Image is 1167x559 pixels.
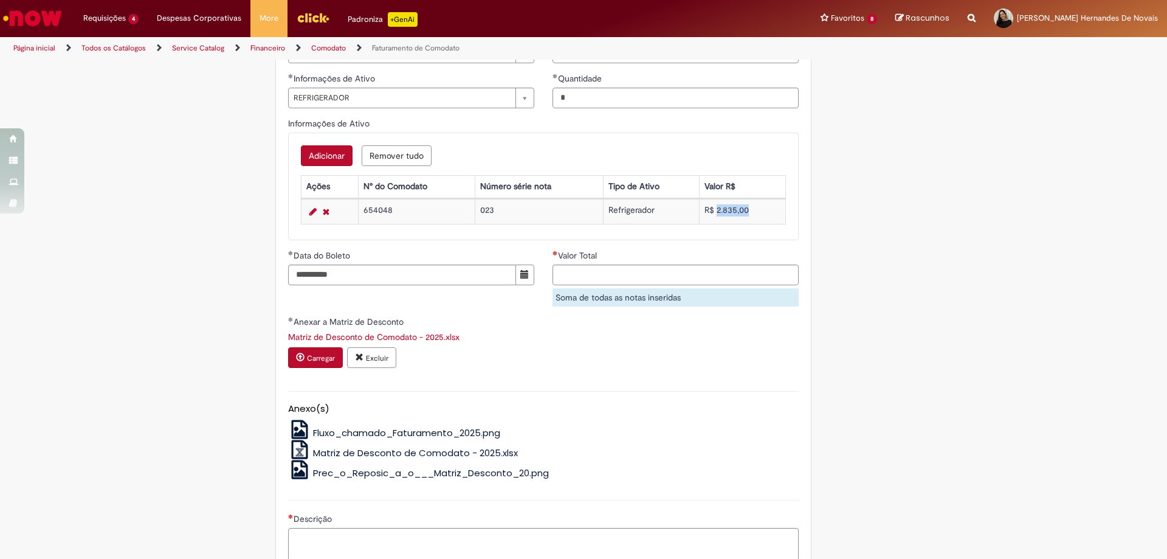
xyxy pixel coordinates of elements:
[157,12,241,24] span: Despesas Corporativas
[288,467,549,479] a: Prec_o_Reposic_a_o___Matriz_Desconto_20.png
[388,12,418,27] p: +GenAi
[294,73,377,84] span: Informações de Ativo
[553,265,799,285] input: Valor Total
[700,175,786,198] th: Valor R$
[288,404,799,414] h5: Anexo(s)
[311,43,346,53] a: Comodato
[475,175,604,198] th: Número série nota
[362,145,432,166] button: Remove all rows for Informações de Ativo
[475,199,604,224] td: 023
[320,204,332,219] a: Remover linha 1
[603,175,700,198] th: Tipo de Ativo
[553,74,558,78] span: Obrigatório Preenchido
[288,265,516,285] input: Data do Boleto 01 September 2025 Monday
[288,426,501,439] a: Fluxo_chamado_Faturamento_2025.png
[301,175,358,198] th: Ações
[288,317,294,322] span: Obrigatório Preenchido
[313,467,549,479] span: Prec_o_Reposic_a_o___Matriz_Desconto_20.png
[348,12,418,27] div: Padroniza
[172,43,224,53] a: Service Catalog
[515,265,534,285] button: Mostrar calendário para Data do Boleto
[603,199,700,224] td: Refrigerador
[83,12,126,24] span: Requisições
[294,88,509,108] span: REFRIGERADOR
[347,347,396,368] button: Excluir anexo Matriz de Desconto de Comodato - 2025.xlsx
[553,251,558,255] span: Necessários
[301,145,353,166] button: Add a row for Informações de Ativo
[288,514,294,519] span: Necessários
[260,12,278,24] span: More
[288,251,294,255] span: Obrigatório Preenchido
[1,6,64,30] img: ServiceNow
[359,175,475,198] th: N° do Comodato
[294,316,406,327] span: Anexar a Matriz de Desconto
[294,250,353,261] span: Data do Boleto
[313,446,518,459] span: Matriz de Desconto de Comodato - 2025.xlsx
[906,12,949,24] span: Rascunhos
[9,37,769,60] ul: Trilhas de página
[307,353,335,363] small: Carregar
[288,446,518,459] a: Matriz de Desconto de Comodato - 2025.xlsx
[553,88,799,108] input: Quantidade
[372,43,460,53] a: Faturamento de Comodato
[13,43,55,53] a: Página inicial
[831,12,864,24] span: Favoritos
[81,43,146,53] a: Todos os Catálogos
[306,204,320,219] a: Editar Linha 1
[288,347,343,368] button: Carregar anexo de Anexar a Matriz de Desconto Required
[297,9,329,27] img: click_logo_yellow_360x200.png
[558,250,599,261] span: Somente leitura - Valor Total
[288,118,372,129] span: Informações de Ativo
[359,199,475,224] td: 654048
[553,288,799,307] div: Soma de todas as notas inseridas
[128,14,139,24] span: 4
[895,13,949,24] a: Rascunhos
[294,513,334,524] span: Descrição
[867,14,877,24] span: 8
[1017,13,1158,23] span: [PERSON_NAME] Hernandes De Novais
[313,426,500,439] span: Fluxo_chamado_Faturamento_2025.png
[288,74,294,78] span: Obrigatório Preenchido
[366,353,388,363] small: Excluir
[250,43,285,53] a: Financeiro
[288,332,460,342] a: Download de Matriz de Desconto de Comodato - 2025.xlsx
[700,199,786,224] td: R$ 2.835,00
[558,73,604,84] span: Quantidade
